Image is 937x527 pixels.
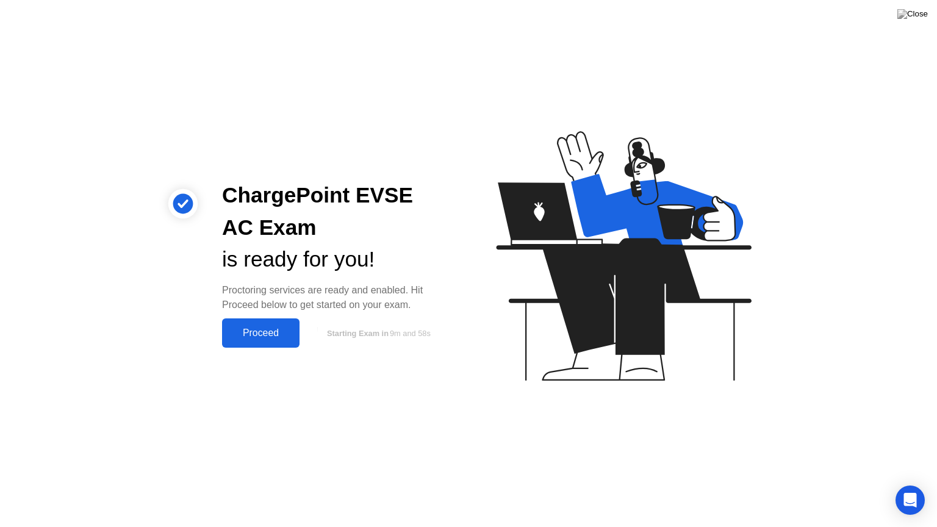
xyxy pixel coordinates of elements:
div: Proctoring services are ready and enabled. Hit Proceed below to get started on your exam. [222,283,449,312]
div: ChargePoint EVSE AC Exam [222,179,449,244]
button: Starting Exam in9m and 58s [306,321,449,345]
button: Proceed [222,318,300,348]
div: Proceed [226,328,296,339]
div: Open Intercom Messenger [896,486,925,515]
span: 9m and 58s [390,329,431,338]
img: Close [897,9,928,19]
div: is ready for you! [222,243,449,276]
